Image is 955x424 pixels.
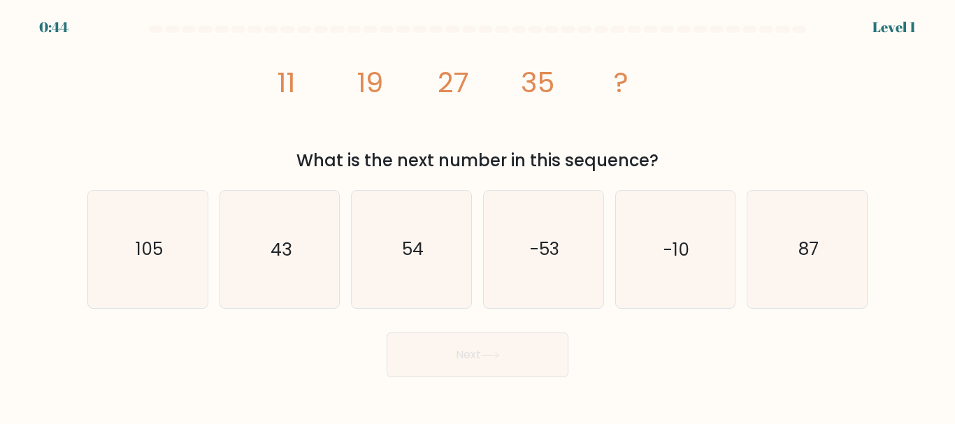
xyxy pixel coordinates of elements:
[521,63,554,102] tspan: 35
[530,237,559,262] text: -53
[135,237,162,262] text: 105
[402,237,424,262] text: 54
[798,237,819,262] text: 87
[357,63,383,102] tspan: 19
[663,237,689,262] text: -10
[387,332,568,377] button: Next
[615,63,629,102] tspan: ?
[39,17,69,38] div: 0:44
[96,148,859,173] div: What is the next number in this sequence?
[277,63,295,102] tspan: 11
[438,63,470,102] tspan: 27
[873,17,916,38] div: Level 1
[271,237,292,262] text: 43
